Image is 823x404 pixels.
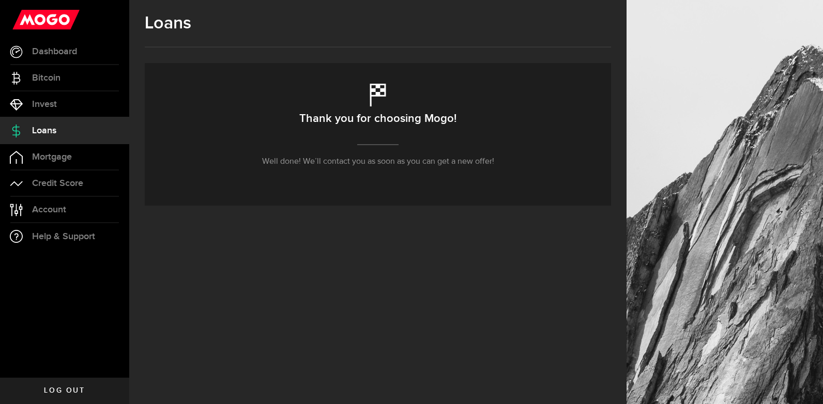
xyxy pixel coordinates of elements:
span: Loans [32,126,56,135]
span: Bitcoin [32,73,60,83]
span: Credit Score [32,179,83,188]
span: Invest [32,100,57,109]
span: Help & Support [32,232,95,241]
p: Well done! We’ll contact you as soon as you can get a new offer! [262,156,494,168]
h1: Loans [145,13,611,34]
h2: Thank you for choosing Mogo! [299,108,456,130]
span: Mortgage [32,152,72,162]
span: Log out [44,387,85,394]
span: Account [32,205,66,214]
span: Dashboard [32,47,77,56]
iframe: LiveChat chat widget [780,361,823,404]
